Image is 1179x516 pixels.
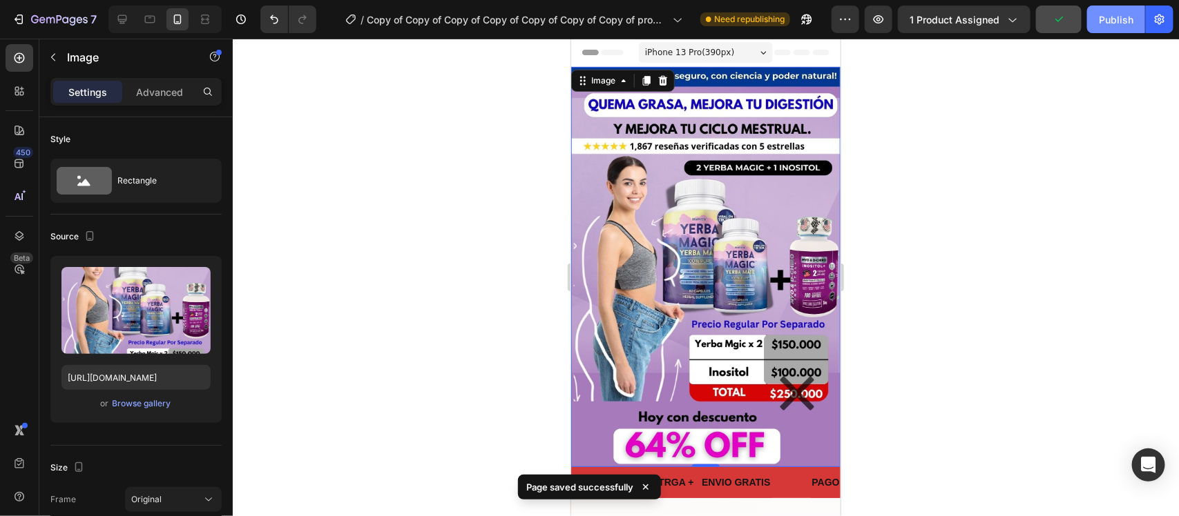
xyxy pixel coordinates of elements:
p: 7 [90,11,97,28]
button: Browse gallery [112,397,172,410]
div: Style [50,133,70,146]
span: Need republishing [714,13,785,26]
div: Rectangle [117,165,202,197]
button: 1 product assigned [898,6,1031,33]
p: PAGO CONTRAENTRGA + ENVIO GRATIS [241,435,439,453]
img: preview-image [61,267,211,354]
div: Beta [10,252,33,264]
p: Page saved successfully [526,480,633,494]
span: 1 product assigned [910,12,999,27]
label: Frame [50,493,76,506]
span: / [361,12,364,27]
iframe: Design area [571,39,841,516]
input: https://example.com/image.jpg [61,365,211,390]
p: Settings [68,85,107,99]
div: Publish [1099,12,1133,27]
span: Copy of Copy of Copy of Copy of Copy of Copy of Copy of product 9 [367,12,667,27]
div: Source [50,228,98,246]
button: 7 [6,6,103,33]
button: Original [125,487,222,512]
p: Image [67,49,184,66]
div: Size [50,459,87,477]
span: or [101,395,109,412]
p: Advanced [136,85,183,99]
div: Open Intercom Messenger [1132,448,1165,482]
div: 450 [13,147,33,158]
button: Publish [1087,6,1145,33]
span: Original [131,493,162,506]
div: Undo/Redo [260,6,316,33]
div: Browse gallery [113,397,171,410]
